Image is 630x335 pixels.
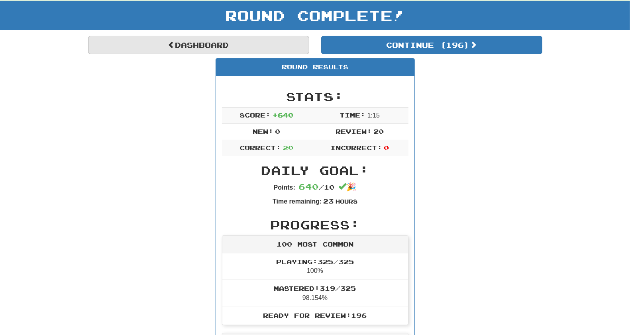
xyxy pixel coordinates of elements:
h2: Progress: [222,218,408,231]
h2: Stats: [222,90,408,103]
span: Mastered: 319 / 325 [274,284,356,292]
span: 🎉 [338,182,356,191]
strong: Points: [274,184,295,191]
span: Time: [340,111,365,119]
li: 100% [222,253,408,280]
span: 20 [283,144,293,151]
span: Incorrect: [330,144,382,151]
span: 1 : 15 [367,112,380,119]
h2: Daily Goal: [222,164,408,177]
span: Score: [239,111,271,119]
span: Correct: [239,144,281,151]
div: 100 Most Common [222,236,408,253]
span: Ready for Review: 196 [263,311,367,319]
span: 0 [384,144,389,151]
small: Hours [336,198,357,205]
strong: Time remaining: [273,198,322,205]
h1: Round Complete! [3,8,627,24]
div: Round Results [216,59,414,76]
span: + 640 [273,111,293,119]
span: 23 [323,197,334,205]
span: 640 [298,182,319,191]
span: / 10 [298,183,334,191]
span: 0 [275,127,280,135]
a: Dashboard [88,36,309,54]
button: Continue (196) [321,36,542,54]
span: 20 [373,127,384,135]
li: 98.154% [222,280,408,307]
span: Playing: 325 / 325 [276,258,354,265]
span: Review: [336,127,372,135]
span: New: [253,127,273,135]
